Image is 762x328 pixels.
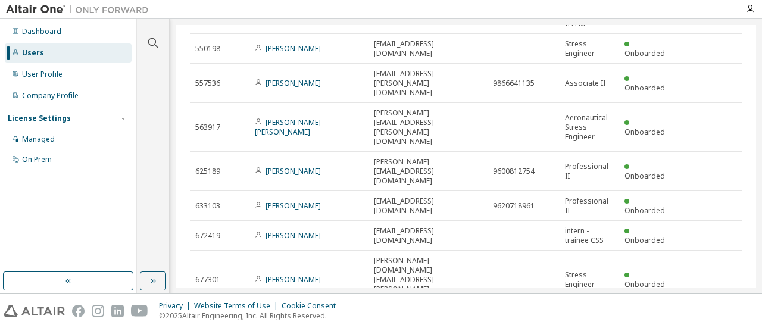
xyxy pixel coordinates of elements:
a: [PERSON_NAME] [266,43,321,54]
span: [EMAIL_ADDRESS][DOMAIN_NAME] [374,226,482,245]
span: 550198 [195,44,220,54]
span: Onboarded [624,171,665,181]
img: youtube.svg [131,305,148,317]
img: linkedin.svg [111,305,124,317]
a: [PERSON_NAME] [266,274,321,285]
span: intern - trainee CSS [565,226,614,245]
span: Onboarded [624,83,665,93]
span: 557536 [195,79,220,88]
span: 677301 [195,275,220,285]
span: [PERSON_NAME][EMAIL_ADDRESS][PERSON_NAME][DOMAIN_NAME] [374,108,482,146]
span: Stress Engineer [565,39,614,58]
span: Stress Engineer [565,270,614,289]
div: Managed [22,135,55,144]
span: 9620718961 [493,201,535,211]
img: Altair One [6,4,155,15]
div: Privacy [159,301,194,311]
span: Onboarded [624,127,665,137]
div: On Prem [22,155,52,164]
span: 633103 [195,201,220,211]
span: Onboarded [624,48,665,58]
a: [PERSON_NAME] [266,230,321,240]
a: [PERSON_NAME] [266,166,321,176]
a: [PERSON_NAME] [266,201,321,211]
span: [PERSON_NAME][DOMAIN_NAME][EMAIL_ADDRESS][PERSON_NAME][DOMAIN_NAME] [374,256,482,304]
div: License Settings [8,114,71,123]
div: Company Profile [22,91,79,101]
span: 9600812754 [493,167,535,176]
img: facebook.svg [72,305,85,317]
div: Dashboard [22,27,61,36]
div: Website Terms of Use [194,301,282,311]
span: Onboarded [624,279,665,289]
p: © 2025 Altair Engineering, Inc. All Rights Reserved. [159,311,343,321]
span: Aeronautical Stress Engineer [565,113,614,142]
span: 672419 [195,231,220,240]
a: [PERSON_NAME] [PERSON_NAME] [255,117,321,137]
div: Cookie Consent [282,301,343,311]
span: [EMAIL_ADDRESS][PERSON_NAME][DOMAIN_NAME] [374,69,482,98]
span: [EMAIL_ADDRESS][DOMAIN_NAME] [374,196,482,215]
span: Professional II [565,196,614,215]
span: 9866641135 [493,79,535,88]
span: Associate II [565,79,605,88]
span: [PERSON_NAME][EMAIL_ADDRESS][DOMAIN_NAME] [374,157,482,186]
img: instagram.svg [92,305,104,317]
span: Professional II [565,162,614,181]
div: User Profile [22,70,63,79]
a: [PERSON_NAME] [266,78,321,88]
span: Onboarded [624,235,665,245]
div: Users [22,48,44,58]
span: Onboarded [624,205,665,215]
span: 563917 [195,123,220,132]
span: [EMAIL_ADDRESS][DOMAIN_NAME] [374,39,482,58]
img: altair_logo.svg [4,305,65,317]
span: 625189 [195,167,220,176]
